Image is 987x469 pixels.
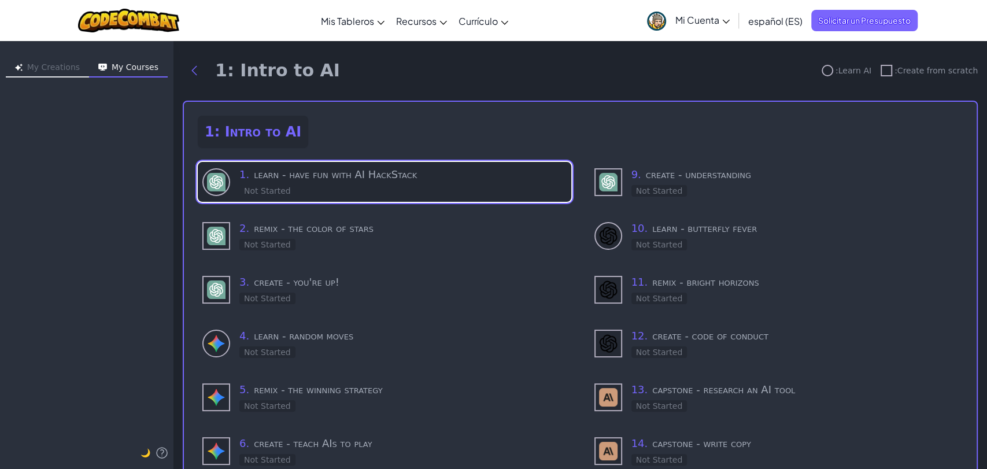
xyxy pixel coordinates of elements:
[207,280,226,299] img: GPT-4
[631,276,648,288] span: 11 .
[239,437,249,449] span: 6 .
[748,15,803,27] span: español (ES)
[78,9,179,32] img: CodeCombat logo
[631,168,641,180] span: 9 .
[631,400,687,412] div: Not Started
[89,59,168,77] button: My Courses
[742,5,808,36] a: español (ES)
[239,293,295,304] div: Not Started
[631,328,959,344] h3: create - code of conduct
[239,185,295,197] div: Not Started
[215,60,340,81] h1: 1: Intro to AI
[836,65,871,76] span: : Learn AI
[631,383,648,396] span: 13 .
[631,239,687,250] div: Not Started
[198,377,571,417] div: use - Gemini (Not Started)
[239,167,567,183] h3: learn - have fun with AI HackStack
[141,446,150,460] button: 🌙
[390,5,453,36] a: Recursos
[631,293,687,304] div: Not Started
[647,12,666,31] img: avatar
[599,388,618,407] img: Claude
[239,239,295,250] div: Not Started
[459,15,498,27] span: Currículo
[239,400,295,412] div: Not Started
[15,64,23,71] img: Icon
[198,269,571,309] div: use - GPT-4 (Not Started)
[599,173,618,191] img: GPT-4
[631,435,959,452] h3: capstone - write copy
[207,173,226,191] img: GPT-4
[239,383,249,396] span: 5 .
[599,227,618,245] img: DALL-E 3
[631,274,959,290] h3: remix - bright horizons
[675,14,730,26] span: Mi Cuenta
[590,162,963,202] div: use - GPT-4 (Not Started)
[239,382,567,398] h3: remix - the winning strategy
[894,65,978,76] span: : Create from scratch
[207,334,226,353] img: Gemini
[239,346,295,358] div: Not Started
[183,59,206,82] button: Back to modules
[198,162,571,202] div: learn to use - GPT-4 (Not Started)
[599,334,618,353] img: DALL-E 3
[198,216,571,256] div: use - GPT-4 (Not Started)
[141,448,150,457] span: 🌙
[590,377,963,417] div: use - Claude (Not Started)
[631,185,687,197] div: Not Started
[631,437,648,449] span: 14 .
[239,435,567,452] h3: create - teach AIs to play
[239,274,567,290] h3: create - you're up!
[631,330,648,342] span: 12 .
[590,323,963,363] div: use - DALL-E 3 (Not Started)
[207,442,226,460] img: Gemini
[453,5,514,36] a: Currículo
[631,346,687,358] div: Not Started
[599,442,618,460] img: Claude
[239,454,295,466] div: Not Started
[239,222,249,234] span: 2 .
[641,2,735,39] a: Mi Cuenta
[599,280,618,299] img: DALL-E 3
[631,222,648,234] span: 10 .
[239,168,249,180] span: 1 .
[631,167,959,183] h3: create - understanding
[631,454,687,466] div: Not Started
[198,116,308,148] h2: 1: Intro to AI
[239,330,249,342] span: 4 .
[590,216,963,256] div: learn to use - DALL-E 3 (Not Started)
[396,15,437,27] span: Recursos
[239,328,567,344] h3: learn - random moves
[315,5,390,36] a: Mis Tableros
[6,59,89,77] button: My Creations
[590,269,963,309] div: use - DALL-E 3 (Not Started)
[811,10,918,31] a: Solicitar un Presupuesto
[239,276,249,288] span: 3 .
[239,220,567,237] h3: remix - the color of stars
[631,220,959,237] h3: learn - butterfly fever
[207,388,226,407] img: Gemini
[98,64,107,71] img: Icon
[198,323,571,363] div: learn to use - Gemini (Not Started)
[207,227,226,245] img: GPT-4
[631,382,959,398] h3: capstone - research an AI tool
[321,15,374,27] span: Mis Tableros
